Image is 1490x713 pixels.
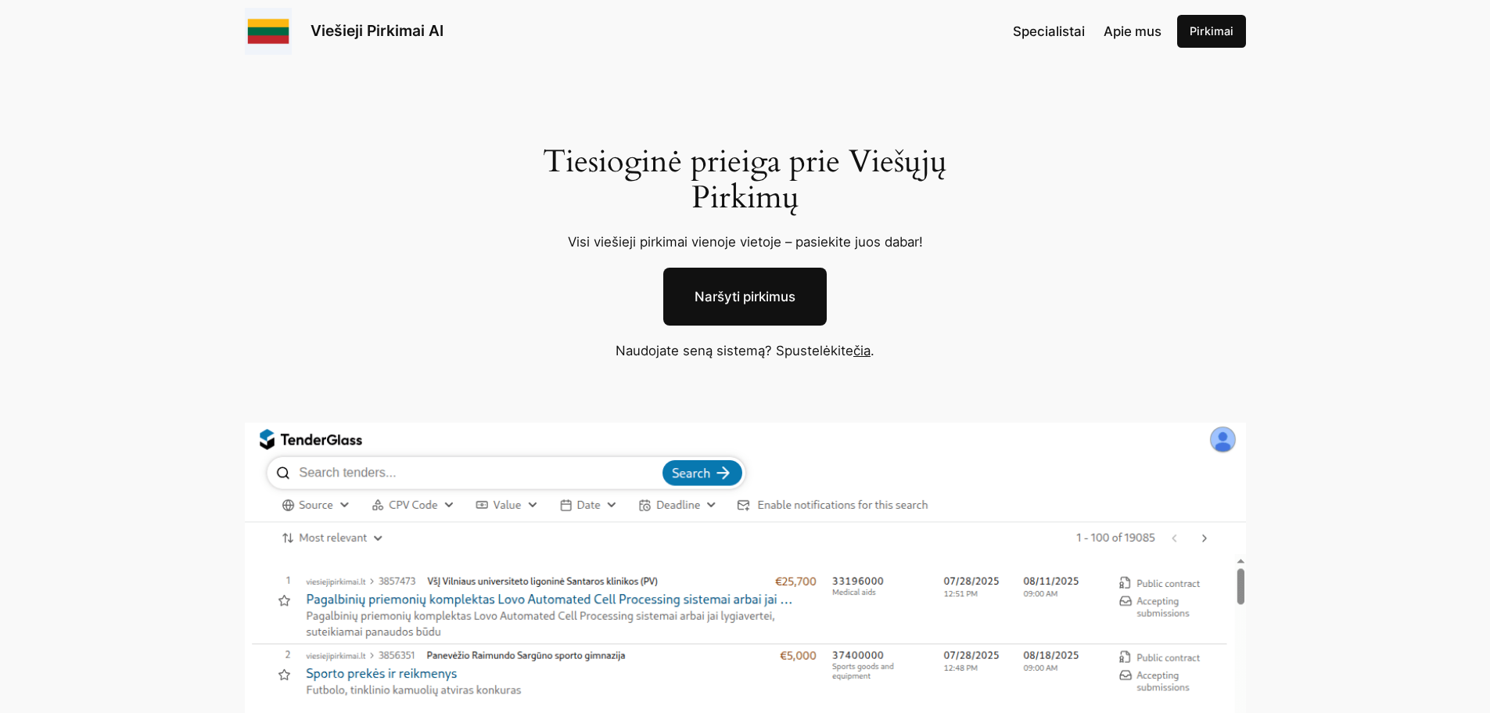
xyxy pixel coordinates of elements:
[1104,23,1161,39] span: Apie mus
[1177,15,1246,48] a: Pirkimai
[524,232,966,252] p: Visi viešieji pirkimai vienoje vietoje – pasiekite juos dabar!
[311,21,443,40] a: Viešieji Pirkimai AI
[524,144,966,216] h1: Tiesioginė prieiga prie Viešųjų Pirkimų
[663,268,827,326] a: Naršyti pirkimus
[1013,21,1161,41] nav: Navigation
[245,8,292,55] img: Viešieji pirkimai logo
[1013,21,1085,41] a: Specialistai
[1104,21,1161,41] a: Apie mus
[503,340,988,361] p: Naudojate seną sistemą? Spustelėkite .
[1013,23,1085,39] span: Specialistai
[853,343,871,358] a: čia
